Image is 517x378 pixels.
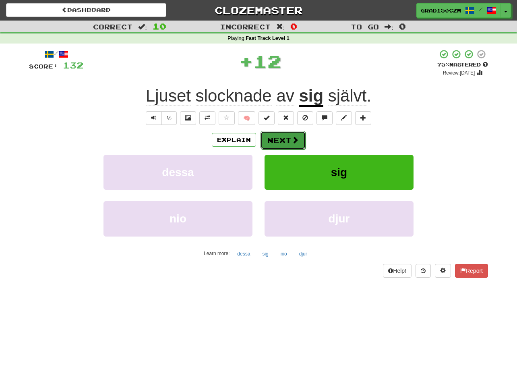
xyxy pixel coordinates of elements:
button: djur [265,201,414,236]
span: 12 [253,51,281,71]
span: dessa [162,166,194,179]
span: Incorrect [220,23,271,31]
span: självt [328,86,367,106]
span: Score: [29,63,58,70]
span: av [276,86,294,106]
span: : [276,23,285,30]
span: djur [329,212,350,225]
button: nio [103,201,252,236]
span: 10 [153,21,166,31]
button: Report [455,264,488,278]
button: sig [258,248,273,260]
button: ½ [161,111,177,125]
span: Correct [93,23,132,31]
span: / [479,6,483,12]
span: : [385,23,393,30]
span: sig [331,166,347,179]
button: Reset to 0% Mastered (alt+r) [278,111,294,125]
button: Show image (alt+x) [180,111,196,125]
small: Review: [DATE] [443,70,475,76]
u: sig [299,86,323,107]
button: sig [265,155,414,190]
button: Favorite sentence (alt+f) [219,111,235,125]
button: Toggle translation (alt+t) [199,111,215,125]
button: Ignore sentence (alt+i) [297,111,313,125]
button: Help! [383,264,412,278]
div: Text-to-speech controls [144,111,177,125]
span: nio [170,212,186,225]
button: Play sentence audio (ctl+space) [146,111,162,125]
button: 🧠 [238,111,255,125]
button: dessa [103,155,252,190]
span: 0 [399,21,406,31]
small: Learn more: [204,251,230,256]
button: dessa [233,248,254,260]
button: Explain [212,133,256,147]
span: 0 [290,21,297,31]
a: Dashboard [6,3,166,17]
button: nio [276,248,292,260]
div: / [29,49,83,59]
div: Mastered [437,61,488,69]
span: grad150czm [421,7,461,14]
a: grad150czm / [416,3,501,18]
button: Discuss sentence (alt+u) [316,111,333,125]
span: 132 [63,60,83,70]
span: Ljuset [146,86,191,106]
span: slocknade [196,86,272,106]
button: Edit sentence (alt+d) [336,111,352,125]
span: : [138,23,147,30]
button: Set this sentence to 100% Mastered (alt+m) [258,111,275,125]
button: Add to collection (alt+a) [355,111,371,125]
span: + [239,49,253,73]
span: . [323,86,371,106]
a: Clozemaster [178,3,339,17]
button: djur [295,248,312,260]
button: Round history (alt+y) [416,264,431,278]
button: Next [261,131,306,150]
span: To go [351,23,379,31]
span: 75 % [437,61,449,68]
strong: Fast Track Level 1 [246,35,290,41]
